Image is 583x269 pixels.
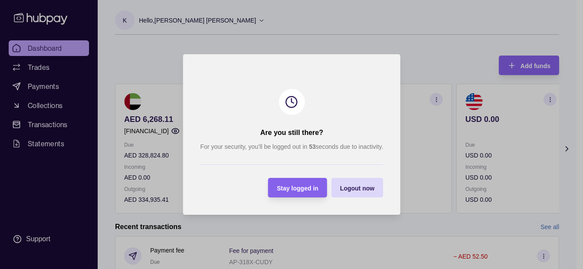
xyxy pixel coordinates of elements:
h2: Are you still there? [260,128,323,138]
p: For your security, you’ll be logged out in seconds due to inactivity. [200,142,383,151]
button: Stay logged in [268,178,327,197]
strong: 53 [309,143,316,150]
span: Stay logged in [277,185,318,192]
span: Logout now [340,185,374,192]
button: Logout now [331,178,383,197]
